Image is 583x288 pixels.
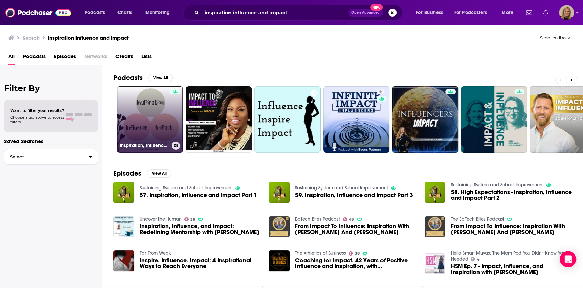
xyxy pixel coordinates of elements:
a: 6 [323,86,390,153]
button: open menu [411,7,452,18]
img: Coaching for Impact, 42 Years of Positive Influence and Inspiration, with Ed Molitor, Sr. [269,250,290,271]
a: Sustaining System and School Improvement [140,185,233,191]
a: Podcasts [23,51,46,65]
span: From Impact To Influence: Inspiration With [PERSON_NAME] And [PERSON_NAME] [450,223,572,235]
a: 6 [377,89,385,94]
span: Choose a tab above to access filters. [10,115,64,125]
a: Coaching for Impact, 42 Years of Positive Influence and Inspiration, with Ed Molitor, Sr. [295,258,416,269]
a: From Impact To Influence: Inspiration With Jed Stefanowicz And Manuel Herrera [450,223,572,235]
span: Coaching for Impact, 42 Years of Positive Influence and Inspiration, with [PERSON_NAME] [295,258,416,269]
div: Open Intercom Messenger [560,251,576,267]
button: open menu [141,7,179,18]
a: Hella Smart Muvas: The Mom Pod You Didn't Know You Needed [450,250,565,262]
a: Sustaining System and School Improvement [450,182,543,188]
h2: Filter By [4,83,98,93]
a: The Athletics of Business [295,250,346,256]
a: EdTech Bites Podcast [295,216,340,222]
span: 6 [379,89,382,95]
button: View All [148,74,173,82]
img: 58. High Expectations - Inspiration, Influence and Impact Part 2 [425,182,445,203]
span: Inspiration, Influence, and Impact: Redefining Mentorship with [PERSON_NAME] [140,223,261,235]
span: 43 [349,218,354,221]
a: The EdTech Bites Podcast [450,216,504,222]
span: Logged in as avansolkema [559,5,574,20]
h2: Podcasts [113,74,143,82]
a: From Impact To Influence: Inspiration With Jed Stefanowicz And Manuel Herrera [295,223,416,235]
span: Credits [115,51,133,65]
img: HSM Ep. 7 - Impact, Influence, and Inspiration with TK Floyd-Foutz [425,253,445,274]
a: HSM Ep. 7 - Impact, Influence, and Inspiration with TK Floyd-Foutz [450,263,572,275]
button: Select [4,149,98,165]
button: View All [147,169,171,178]
a: 4 [471,257,480,261]
span: 4 [477,258,480,261]
p: Saved Searches [4,138,98,144]
img: 59. Inspiration, Influence and Impact Part 3 [269,182,290,203]
a: Sustaining System and School Improvement [295,185,388,191]
span: For Business [416,8,443,17]
span: Monitoring [145,8,170,17]
a: Uncover the Human [140,216,182,222]
button: open menu [497,7,522,18]
h3: inspiration influence and impact [48,35,129,41]
a: 38 [349,251,360,256]
span: Networks [84,51,107,65]
button: Send feedback [538,35,572,41]
a: 43 [343,217,354,221]
img: From Impact To Influence: Inspiration With Jed Stefanowicz And Manuel Herrera [269,216,290,237]
a: Charts [113,7,136,18]
a: Inspiration, Influence and Impact [117,86,183,153]
input: Search podcasts, credits, & more... [202,7,348,18]
a: 59. Inspiration, Influence and Impact Part 3 [295,192,413,198]
a: Inspiration, Influence, and Impact: Redefining Mentorship with Scott Miller [140,223,261,235]
a: Show notifications dropdown [540,7,551,18]
img: Inspiration, Influence, and Impact: Redefining Mentorship with Scott Miller [113,216,134,237]
span: 36 [190,218,195,221]
img: Inspire, Influence, Impact: 4 Inspirational Ways to Reach Everyone [113,250,134,271]
a: 36 [184,217,195,221]
div: Search podcasts, credits, & more... [190,5,409,21]
button: Show profile menu [559,5,574,20]
h2: Episodes [113,169,141,178]
a: Lists [141,51,152,65]
h3: Inspiration, Influence and Impact [120,143,169,148]
span: New [370,4,383,11]
h3: Search [23,35,40,41]
img: Podchaser - Follow, Share and Rate Podcasts [5,6,71,19]
span: Charts [117,8,132,17]
button: open menu [80,7,114,18]
a: EpisodesView All [113,169,171,178]
a: All [8,51,15,65]
a: PodcastsView All [113,74,173,82]
span: For Podcasters [454,8,487,17]
a: Inspire, Influence, Impact: 4 Inspirational Ways to Reach Everyone [140,258,261,269]
img: User Profile [559,5,574,20]
button: Open AdvancedNew [348,9,383,17]
span: HSM Ep. 7 - Impact, Influence, and Inspiration with [PERSON_NAME] [450,263,572,275]
img: From Impact To Influence: Inspiration With Jed Stefanowicz And Manuel Herrera [425,216,445,237]
img: 57. Inspiration, Influence and Impact Part 1 [113,182,134,203]
span: 58. High Expectations - Inspiration, Influence and Impact Part 2 [450,189,572,201]
a: Far From Weak [140,250,171,256]
a: 57. Inspiration, Influence and Impact Part 1 [140,192,257,198]
a: Show notifications dropdown [523,7,535,18]
span: Open Advanced [351,11,380,14]
span: Want to filter your results? [10,108,64,113]
span: 38 [355,252,360,255]
a: Episodes [54,51,76,65]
